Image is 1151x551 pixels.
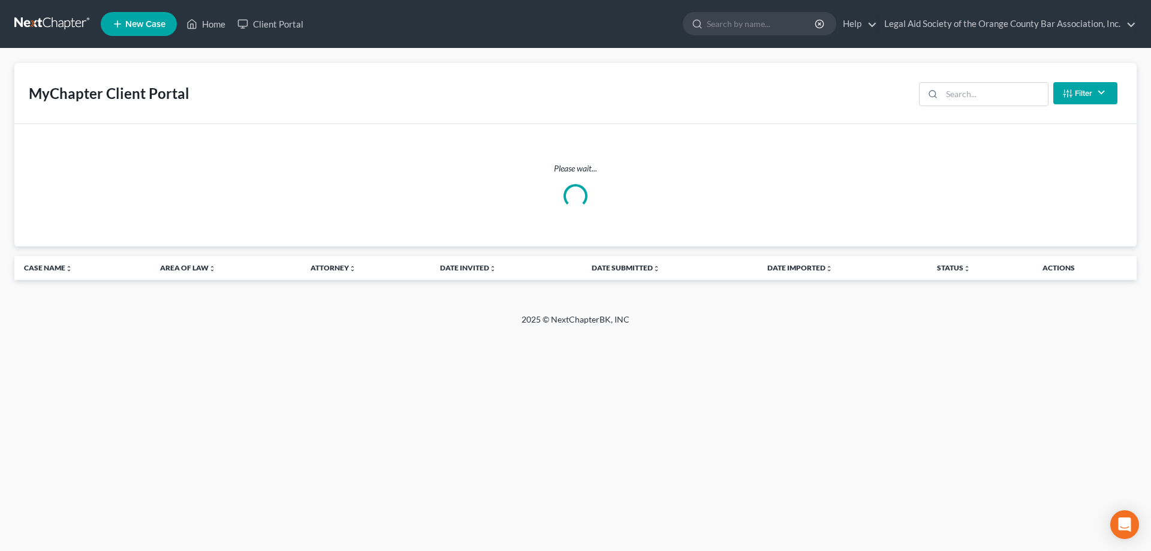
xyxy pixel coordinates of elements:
[160,263,216,272] a: Area of Lawunfold_more
[209,265,216,272] i: unfold_more
[963,265,971,272] i: unfold_more
[825,265,833,272] i: unfold_more
[24,263,73,272] a: Case Nameunfold_more
[1053,82,1117,104] button: Filter
[180,13,231,35] a: Home
[440,263,496,272] a: Date Invitedunfold_more
[767,263,833,272] a: Date Importedunfold_more
[489,265,496,272] i: unfold_more
[707,13,816,35] input: Search by name...
[234,314,917,335] div: 2025 © NextChapterBK, INC
[24,162,1127,174] p: Please wait...
[125,20,165,29] span: New Case
[653,265,660,272] i: unfold_more
[837,13,877,35] a: Help
[311,263,356,272] a: Attorneyunfold_more
[65,265,73,272] i: unfold_more
[592,263,660,272] a: Date Submittedunfold_more
[231,13,309,35] a: Client Portal
[1033,256,1137,280] th: Actions
[349,265,356,272] i: unfold_more
[937,263,971,272] a: Statusunfold_more
[878,13,1136,35] a: Legal Aid Society of the Orange County Bar Association, Inc.
[942,83,1048,106] input: Search...
[29,84,189,103] div: MyChapter Client Portal
[1110,510,1139,539] div: Open Intercom Messenger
